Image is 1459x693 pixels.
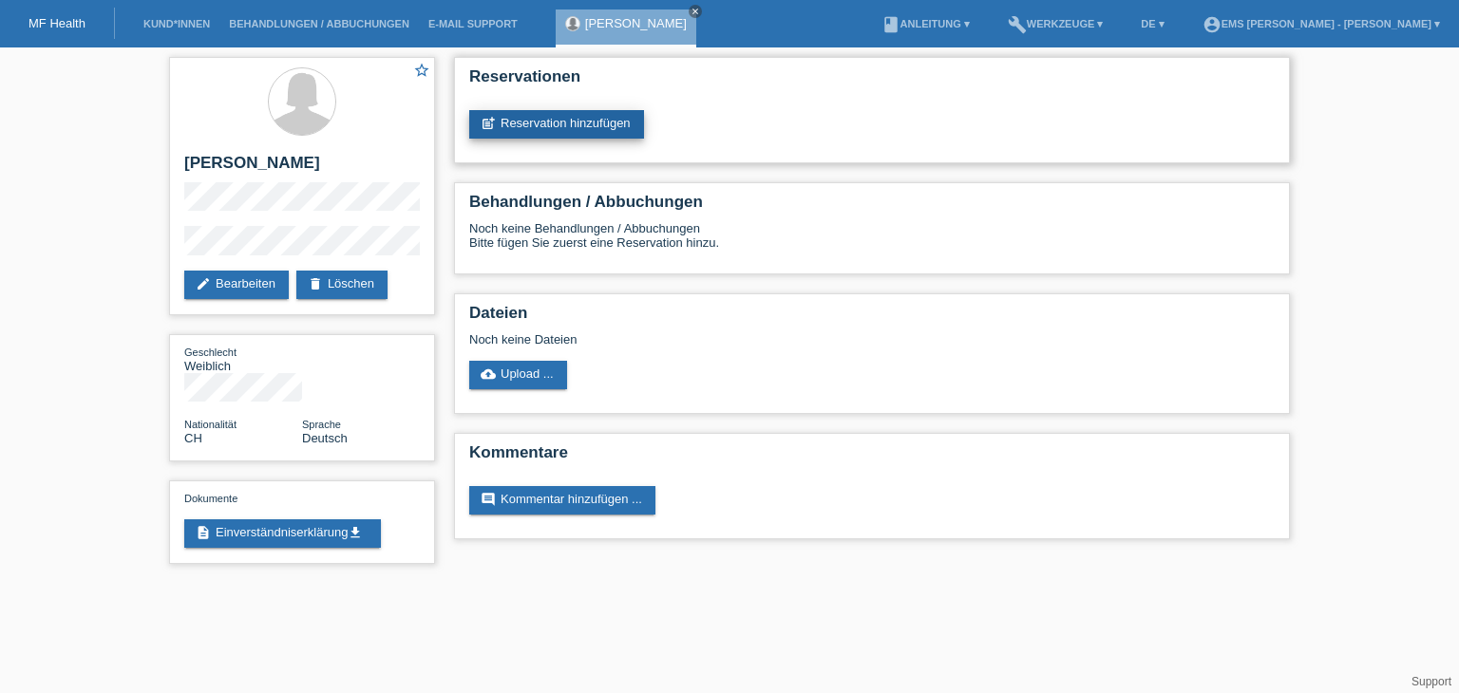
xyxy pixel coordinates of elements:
i: post_add [481,116,496,131]
span: Sprache [302,419,341,430]
a: Kund*innen [134,18,219,29]
i: description [196,525,211,540]
h2: Dateien [469,304,1275,332]
h2: [PERSON_NAME] [184,154,420,182]
span: Deutsch [302,431,348,445]
a: [PERSON_NAME] [585,16,687,30]
a: Behandlungen / Abbuchungen [219,18,419,29]
a: DE ▾ [1131,18,1173,29]
a: E-Mail Support [419,18,527,29]
a: close [689,5,702,18]
a: commentKommentar hinzufügen ... [469,486,655,515]
i: comment [481,492,496,507]
i: get_app [348,525,363,540]
a: buildWerkzeuge ▾ [998,18,1113,29]
a: Support [1412,675,1451,688]
div: Noch keine Dateien [469,332,1050,346]
i: star_border [413,62,430,79]
a: cloud_uploadUpload ... [469,361,567,389]
i: account_circle [1203,15,1222,34]
i: close [691,7,700,16]
a: MF Health [28,16,85,30]
span: Nationalität [184,419,237,430]
i: edit [196,276,211,291]
i: cloud_upload [481,366,496,382]
a: star_border [413,62,430,82]
i: book [881,15,900,34]
h2: Kommentare [469,443,1275,472]
i: delete [308,276,323,291]
h2: Reservationen [469,67,1275,96]
span: Geschlecht [184,346,237,358]
div: Weiblich [184,345,302,373]
a: editBearbeiten [184,271,289,299]
a: bookAnleitung ▾ [872,18,979,29]
h2: Behandlungen / Abbuchungen [469,193,1275,221]
a: account_circleEMS [PERSON_NAME] - [PERSON_NAME] ▾ [1193,18,1450,29]
a: deleteLöschen [296,271,388,299]
i: build [1008,15,1027,34]
a: post_addReservation hinzufügen [469,110,644,139]
span: Dokumente [184,493,237,504]
div: Noch keine Behandlungen / Abbuchungen Bitte fügen Sie zuerst eine Reservation hinzu. [469,221,1275,264]
span: Schweiz [184,431,202,445]
a: descriptionEinverständniserklärungget_app [184,519,381,548]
